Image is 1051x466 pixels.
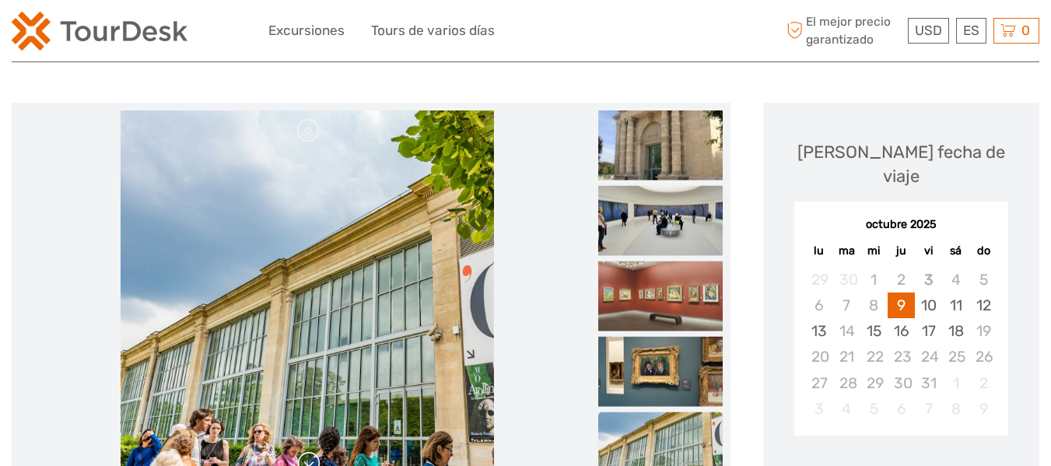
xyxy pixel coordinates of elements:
[805,293,832,318] div: Not available lunes, 6 de octubre de 2025
[833,396,860,422] div: Not available martes, 4 de noviembre de 2025
[888,396,915,422] div: Not available jueves, 6 de noviembre de 2025
[942,396,969,422] div: Not available sábado, 8 de noviembre de 2025
[969,240,997,261] div: do
[371,19,495,42] a: Tours de varios días
[779,140,1024,189] div: [PERSON_NAME] fecha de viaje
[179,24,198,43] button: Open LiveChat chat widget
[915,267,942,293] div: Not available viernes, 3 de octubre de 2025
[956,18,986,44] div: ES
[942,240,969,261] div: sá
[860,344,888,370] div: Not available miércoles, 22 de octubre de 2025
[598,337,723,407] img: d4ccf484ce5c4276a1938a03f4bd0d12_slider_thumbnail.jpg
[860,240,888,261] div: mi
[915,23,942,38] span: USD
[805,240,832,261] div: lu
[833,318,860,344] div: Not available martes, 14 de octubre de 2025
[888,318,915,344] div: Choose jueves, 16 de octubre de 2025
[799,267,1003,422] div: month 2025-10
[805,344,832,370] div: Not available lunes, 20 de octubre de 2025
[833,344,860,370] div: Not available martes, 21 de octubre de 2025
[915,240,942,261] div: vi
[915,344,942,370] div: Not available viernes, 24 de octubre de 2025
[915,370,942,396] div: Not available viernes, 31 de octubre de 2025
[833,293,860,318] div: Not available martes, 7 de octubre de 2025
[805,267,832,293] div: Not available lunes, 29 de septiembre de 2025
[942,344,969,370] div: Not available sábado, 25 de octubre de 2025
[969,370,997,396] div: Not available domingo, 2 de noviembre de 2025
[915,318,942,344] div: Choose viernes, 17 de octubre de 2025
[969,318,997,344] div: Not available domingo, 19 de octubre de 2025
[942,370,969,396] div: Not available sábado, 1 de noviembre de 2025
[942,267,969,293] div: Not available sábado, 4 de octubre de 2025
[805,318,832,344] div: Choose lunes, 13 de octubre de 2025
[598,186,723,256] img: d8954f1c29e9408cafb45477ab8f10e0_slider_thumbnail.jpg
[783,13,904,47] span: El mejor precio garantizado
[860,370,888,396] div: Not available miércoles, 29 de octubre de 2025
[969,293,997,318] div: Choose domingo, 12 de octubre de 2025
[888,267,915,293] div: Not available jueves, 2 de octubre de 2025
[860,318,888,344] div: Choose miércoles, 15 de octubre de 2025
[888,240,915,261] div: ju
[969,267,997,293] div: Not available domingo, 5 de octubre de 2025
[860,267,888,293] div: Not available miércoles, 1 de octubre de 2025
[888,344,915,370] div: Not available jueves, 23 de octubre de 2025
[969,396,997,422] div: Not available domingo, 9 de noviembre de 2025
[942,318,969,344] div: Choose sábado, 18 de octubre de 2025
[794,217,1008,233] div: octubre 2025
[12,12,187,51] img: 2254-3441b4b5-4e5f-4d00-b396-31f1d84a6ebf_logo_small.png
[22,27,176,40] p: We're away right now. Please check back later!
[598,110,723,180] img: 622a98ef8edc4cf5bee39cca8ec380da_slider_thumbnail.jpg
[888,370,915,396] div: Not available jueves, 30 de octubre de 2025
[888,293,915,318] div: Choose jueves, 9 de octubre de 2025
[942,293,969,318] div: Choose sábado, 11 de octubre de 2025
[805,396,832,422] div: Not available lunes, 3 de noviembre de 2025
[915,396,942,422] div: Not available viernes, 7 de noviembre de 2025
[860,293,888,318] div: Not available miércoles, 8 de octubre de 2025
[833,240,860,261] div: ma
[915,293,942,318] div: Choose viernes, 10 de octubre de 2025
[805,370,832,396] div: Not available lunes, 27 de octubre de 2025
[1019,23,1032,38] span: 0
[268,19,345,42] a: Excursiones
[860,396,888,422] div: Not available miércoles, 5 de noviembre de 2025
[598,261,723,331] img: d70ba23819874b3bb05bbde78f609b1d_slider_thumbnail.jpg
[833,370,860,396] div: Not available martes, 28 de octubre de 2025
[833,267,860,293] div: Not available martes, 30 de septiembre de 2025
[969,344,997,370] div: Not available domingo, 26 de octubre de 2025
